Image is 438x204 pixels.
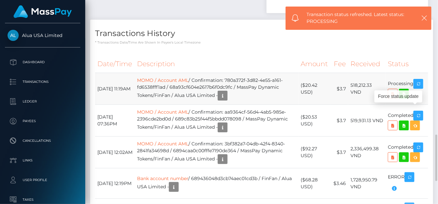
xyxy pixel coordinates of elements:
[95,55,135,73] th: Date/Time
[331,105,348,137] td: $3.7
[298,137,331,168] td: ($92.27 USD)
[137,176,188,181] a: Bank account number
[331,168,348,199] td: $3.46
[8,156,78,165] p: Links
[374,90,422,102] div: Force status update
[8,57,78,67] p: Dashboard
[386,168,428,199] td: ERROR
[348,105,386,137] td: 519,931.13 VND
[135,137,298,168] td: / Confirmation: 3bf382a7-04db-42f4-8340-2841fa34698d / 6894caa0c00fffe7190de364 / MassPay Dynamic...
[8,116,78,126] p: Payees
[386,137,428,168] td: Completed
[137,141,189,147] a: MOMO / Account AML
[348,137,386,168] td: 2,336,499.38 VND
[386,73,428,105] td: Processing
[5,172,80,188] a: User Profile
[331,55,348,73] th: Fee
[135,105,298,137] td: / Confirmation: aa9364cf-56d4-4ab5-985e-2396cde2bd0d / 689c83b25f44f5bbdd078098 / MassPay Dynamic...
[95,105,135,137] td: [DATE] 07:36PM
[348,73,386,105] td: 518,212.33 VND
[95,40,428,45] p: * Transactions date/time are shown in payee's local timezone
[348,55,386,73] th: Received
[8,136,78,146] p: Cancellations
[13,5,72,18] img: MassPay Logo
[137,109,189,115] a: MOMO / Account AML
[5,32,80,38] span: Alua USA Limited
[135,55,298,73] th: Description
[95,168,135,199] td: [DATE] 12:19PM
[95,137,135,168] td: [DATE] 12:02AM
[8,97,78,106] p: Ledger
[386,55,428,73] th: Status
[95,28,428,39] h4: Transactions History
[307,11,412,25] span: Transaction status refreshed. Latest status: PROCESSING
[386,105,428,137] td: Completed
[348,168,386,199] td: 1,728,950.79 VND
[331,137,348,168] td: $3.7
[8,77,78,87] p: Transactions
[95,73,135,105] td: [DATE] 11:19AM
[135,73,298,105] td: / Confirmation: 780a372f-3d82-4e55-a161-fd6538fff1ad / 68a93cf604e2617b6f0dc9fc / MassPay Dynamic...
[8,175,78,185] p: User Profile
[298,55,331,73] th: Amount
[5,133,80,149] a: Cancellations
[298,105,331,137] td: ($20.53 USD)
[331,73,348,105] td: $3.7
[5,74,80,90] a: Transactions
[298,73,331,105] td: ($20.42 USD)
[5,93,80,110] a: Ledger
[298,168,331,199] td: ($68.28 USD)
[5,152,80,169] a: Links
[135,168,298,199] td: / 689436048d3cb74aec01cd3b / FinFan / Alua USA Limited -
[137,77,189,83] a: MOMO / Account AML
[8,30,19,41] img: Alua USA Limited
[5,113,80,129] a: Payees
[5,54,80,70] a: Dashboard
